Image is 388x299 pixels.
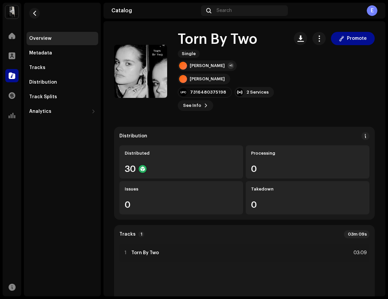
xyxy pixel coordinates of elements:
[119,133,147,139] div: Distribution
[367,5,377,16] div: E
[183,99,201,112] span: See Info
[5,5,19,19] img: 28cd5e4f-d8b3-4e3e-9048-38ae6d8d791a
[347,32,367,45] span: Promote
[251,187,364,192] div: Takedown
[29,94,57,100] div: Track Splits
[246,90,269,95] div: 2 Services
[29,65,45,70] div: Tracks
[178,50,200,58] span: Single
[27,46,98,60] re-m-nav-item: Metadata
[29,109,51,114] div: Analytics
[217,8,232,13] span: Search
[125,187,238,192] div: Issues
[111,8,198,13] div: Catalog
[178,32,257,47] h1: Torn By Two
[27,90,98,104] re-m-nav-item: Track Splits
[29,36,51,41] div: Overview
[227,62,234,69] div: +1
[190,76,225,82] div: [PERSON_NAME]
[344,230,369,238] div: 03m 09s
[29,80,57,85] div: Distribution
[27,32,98,45] re-m-nav-item: Overview
[27,105,98,118] re-m-nav-dropdown: Analytics
[190,63,225,68] div: [PERSON_NAME]
[178,100,213,111] button: See Info
[352,249,367,257] div: 03:09
[190,90,226,95] div: 7316480375198
[138,231,144,237] p-badge: 1
[125,151,238,156] div: Distributed
[331,32,375,45] button: Promote
[251,151,364,156] div: Processing
[29,50,52,56] div: Metadata
[131,250,159,256] strong: Torn By Two
[119,232,136,237] strong: Tracks
[27,61,98,74] re-m-nav-item: Tracks
[27,76,98,89] re-m-nav-item: Distribution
